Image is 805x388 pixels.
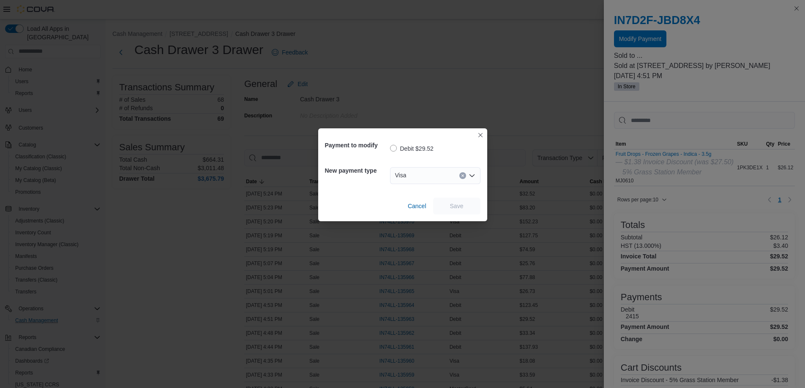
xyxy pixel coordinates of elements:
h5: Payment to modify [325,137,388,154]
button: Clear input [459,172,466,179]
span: Visa [395,170,407,180]
input: Accessible screen reader label [409,171,410,181]
button: Closes this modal window [475,130,486,140]
button: Cancel [404,198,430,214]
label: Debit $29.52 [390,144,434,154]
button: Open list of options [469,172,475,179]
span: Save [450,202,464,210]
h5: New payment type [325,162,388,179]
span: Cancel [408,202,426,210]
button: Save [433,198,480,214]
